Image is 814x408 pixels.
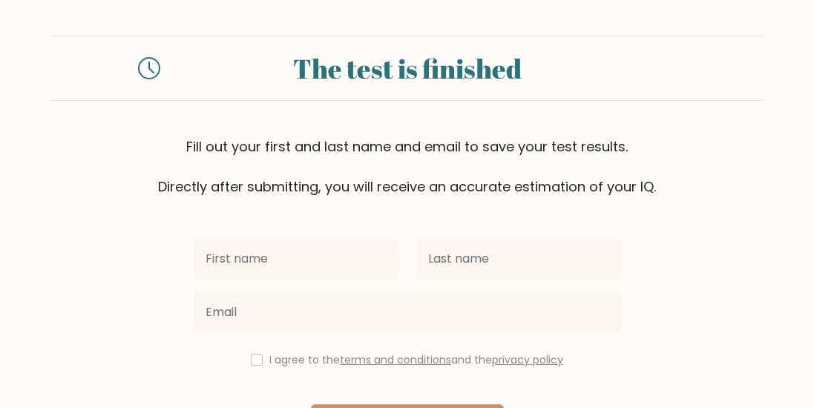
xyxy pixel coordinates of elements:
[51,136,764,197] div: Fill out your first and last name and email to save your test results. Directly after submitting,...
[340,352,451,367] a: terms and conditions
[269,352,563,367] label: I agree to the and the
[416,238,621,280] input: Last name
[194,238,398,280] input: First name
[178,48,635,88] div: The test is finished
[492,352,563,367] a: privacy policy
[194,292,621,333] input: Email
